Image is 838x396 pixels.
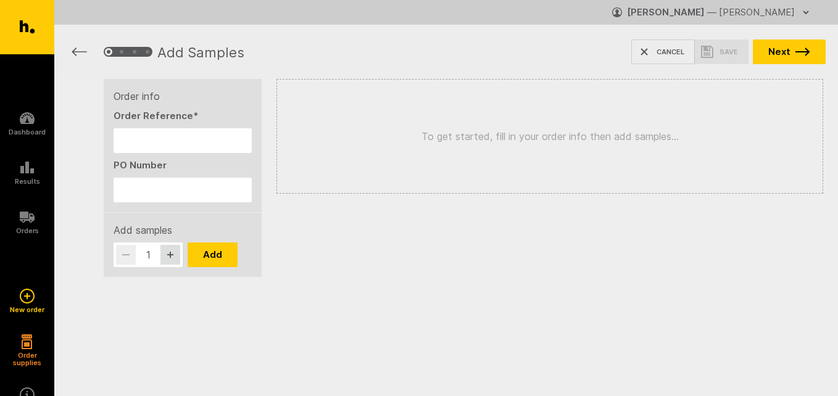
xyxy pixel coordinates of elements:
span: — [PERSON_NAME] [707,6,795,18]
h5: Order supplies [9,352,46,366]
h5: Results [15,178,40,185]
button: [PERSON_NAME] — [PERSON_NAME] [612,2,813,22]
h2: Order info [114,89,252,104]
h1: Add Samples [157,43,244,62]
button: Next [753,39,826,64]
span: This field is required [193,110,198,122]
button: Cancel [631,39,695,64]
h5: Dashboard [9,128,46,136]
h2: Add samples [114,223,252,237]
div: To get started, fill in your order info then add samples... [276,79,823,194]
button: Add [188,242,238,267]
label: PO Number [114,158,252,173]
h5: New order [10,306,44,313]
label: Order Reference [114,109,252,123]
h5: Orders [16,227,39,234]
strong: [PERSON_NAME] [627,6,705,18]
